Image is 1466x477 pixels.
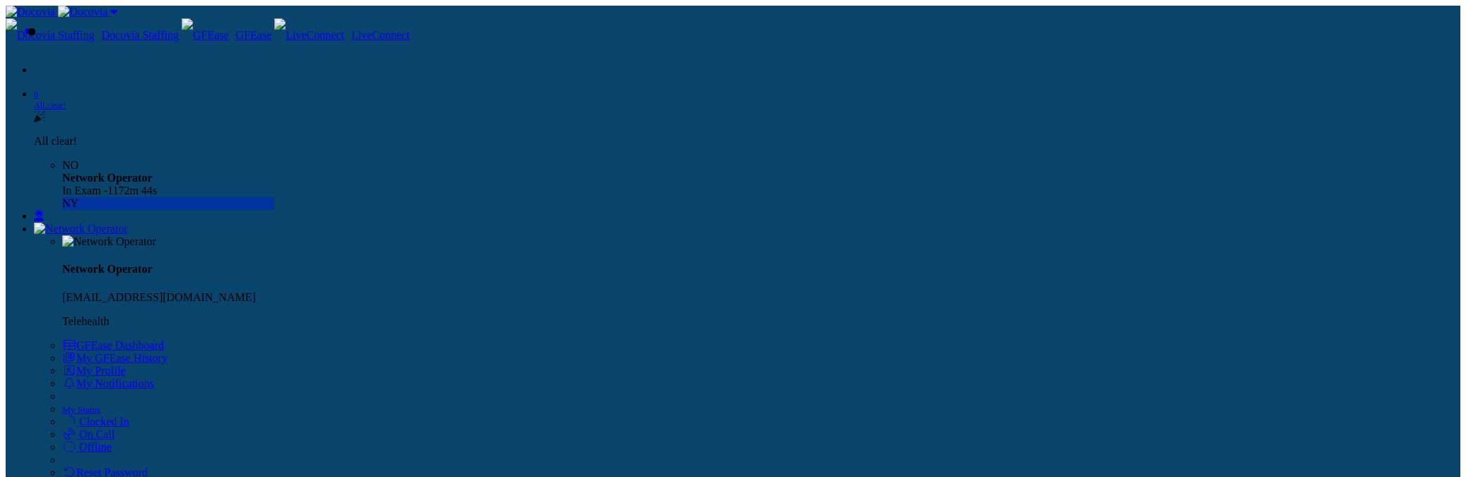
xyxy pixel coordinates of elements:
[79,441,112,453] span: Offline
[34,135,274,148] p: All clear!
[62,441,112,453] a: Offline
[182,29,271,41] a: GFEase
[62,315,1460,328] p: Telehealth
[79,428,115,440] span: On Call
[62,352,168,364] a: My GFEase History
[62,263,1460,276] h4: Network Operator
[79,416,129,428] span: Clocked In
[107,184,157,196] span: 1172m 44s
[58,6,107,18] img: Docovia
[62,291,1460,304] p: [EMAIL_ADDRESS][DOMAIN_NAME]
[62,172,153,184] strong: Network Operator
[62,365,126,377] a: My Profile
[34,90,1460,100] div: 0
[6,6,55,18] img: Docovia
[62,159,78,171] span: NO
[274,18,344,52] img: LiveConnect
[62,184,274,197] div: In Exam -
[6,29,179,41] a: Docovia Staffing
[6,6,117,18] a: Docovia
[62,428,115,440] a: On Call
[62,197,274,210] div: NY
[62,339,164,351] a: GFEase Dashboard
[274,29,409,41] a: LiveConnect
[34,100,1460,111] div: All clear!
[62,416,129,428] a: Clocked In
[62,404,100,415] span: My Status
[34,111,274,210] div: 0 All clear!
[62,403,100,415] a: My Status
[62,377,154,389] a: My Notifications
[182,18,229,52] img: GFEase
[34,90,1460,111] a: 0 All clear!
[62,235,156,248] img: Network Operator
[6,18,94,52] img: Docovia Staffing
[34,223,128,235] img: Network Operator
